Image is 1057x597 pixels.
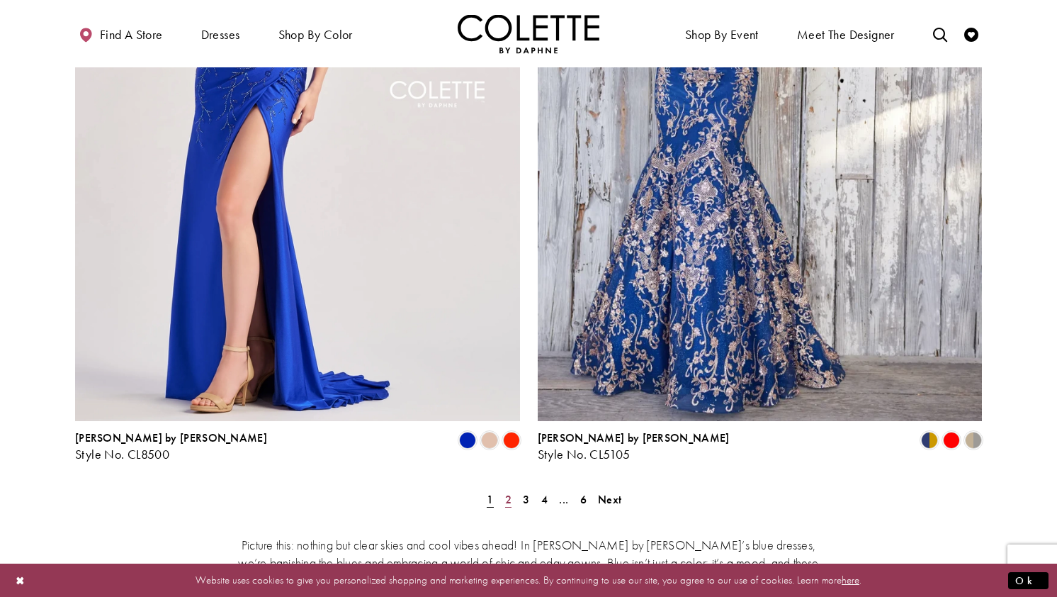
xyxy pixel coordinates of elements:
[487,492,493,507] span: 1
[1008,571,1048,589] button: Submit Dialog
[961,14,982,53] a: Check Wishlist
[555,489,572,510] a: ...
[501,489,516,510] a: Page 2
[793,14,898,53] a: Meet the designer
[594,489,626,510] a: Next Page
[75,14,166,53] a: Find a store
[75,446,169,462] span: Style No. CL8500
[519,489,533,510] a: Page 3
[929,14,951,53] a: Toggle search
[576,489,591,510] a: Page 6
[505,492,511,507] span: 2
[100,28,163,42] span: Find a store
[275,14,356,53] span: Shop by color
[458,14,599,53] img: Colette by Daphne
[598,492,621,507] span: Next
[580,492,587,507] span: 6
[523,492,529,507] span: 3
[921,432,938,449] i: Navy Blue/Gold
[503,432,520,449] i: Scarlet
[943,432,960,449] i: Red
[278,28,353,42] span: Shop by color
[685,28,759,42] span: Shop By Event
[9,568,33,593] button: Close Dialog
[481,432,498,449] i: Champagne
[102,571,955,590] p: Website uses cookies to give you personalized shopping and marketing experiences. By continuing t...
[201,28,240,42] span: Dresses
[75,430,267,445] span: [PERSON_NAME] by [PERSON_NAME]
[538,446,631,462] span: Style No. CL5105
[541,492,548,507] span: 4
[965,432,982,449] i: Gold/Pewter
[842,573,859,587] a: here
[537,489,552,510] a: Page 4
[797,28,895,42] span: Meet the designer
[198,14,244,53] span: Dresses
[538,430,730,445] span: [PERSON_NAME] by [PERSON_NAME]
[559,492,568,507] span: ...
[458,14,599,53] a: Visit Home Page
[682,14,762,53] span: Shop By Event
[459,432,476,449] i: Royal Blue
[75,432,267,462] div: Colette by Daphne Style No. CL8500
[482,489,497,510] span: Current Page
[538,432,730,462] div: Colette by Daphne Style No. CL5105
